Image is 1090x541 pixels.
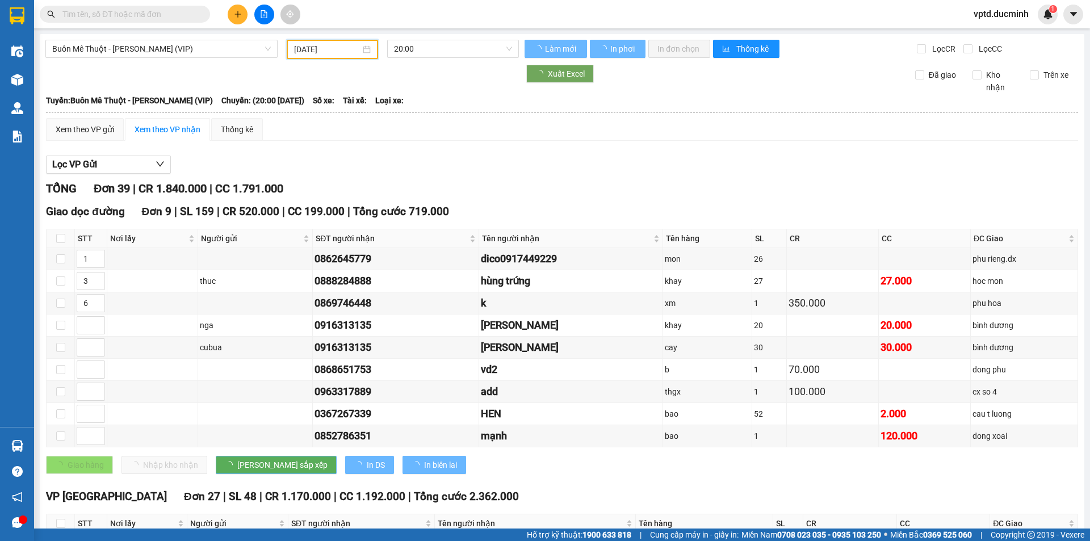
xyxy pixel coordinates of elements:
[110,232,186,245] span: Nơi lấy
[972,430,1076,442] div: dong xoai
[313,403,479,425] td: 0367267339
[754,341,785,354] div: 30
[216,456,337,474] button: [PERSON_NAME] sắp xếp
[754,363,785,376] div: 1
[481,428,661,444] div: mạnh
[754,253,785,265] div: 26
[479,403,663,425] td: HEN
[665,430,750,442] div: bao
[228,5,248,24] button: plus
[974,232,1066,245] span: ĐC Giao
[75,514,107,533] th: STT
[993,517,1066,530] span: ĐC Giao
[223,490,226,503] span: |
[217,205,220,218] span: |
[665,319,750,332] div: khay
[345,456,394,474] button: In DS
[803,514,896,533] th: CR
[881,317,969,333] div: 20.000
[313,314,479,337] td: 0916313135
[665,341,750,354] div: cay
[12,466,23,477] span: question-circle
[610,43,636,55] span: In phơi
[408,490,411,503] span: |
[923,530,972,539] strong: 0369 525 060
[135,123,200,136] div: Xem theo VP nhận
[339,490,405,503] span: CC 1.192.000
[367,459,385,471] span: In DS
[789,384,877,400] div: 100.000
[237,459,328,471] span: [PERSON_NAME] sắp xếp
[313,94,334,107] span: Số xe:
[881,406,969,422] div: 2.000
[12,517,23,528] span: message
[754,385,785,398] div: 1
[46,205,125,218] span: Giao dọc đường
[754,319,785,332] div: 20
[260,10,268,18] span: file-add
[890,529,972,541] span: Miền Bắc
[636,514,773,533] th: Tên hàng
[665,363,750,376] div: b
[121,456,207,474] button: Nhập kho nhận
[316,232,467,245] span: SĐT người nhận
[881,339,969,355] div: 30.000
[479,248,663,270] td: dico0917449229
[394,40,512,57] span: 20:00
[665,385,750,398] div: thgx
[223,205,279,218] span: CR 520.000
[46,182,77,195] span: TỔNG
[665,408,750,420] div: bao
[215,182,283,195] span: CC 1.791.000
[972,408,1076,420] div: cau t luong
[972,385,1076,398] div: cx so 4
[534,45,543,53] span: loading
[315,384,477,400] div: 0963317889
[209,182,212,195] span: |
[884,532,887,537] span: ⚪️
[545,43,578,55] span: Làm mới
[180,205,214,218] span: SL 159
[313,359,479,381] td: 0868651753
[313,425,479,447] td: 0852786351
[1039,69,1073,81] span: Trên xe
[754,408,785,420] div: 52
[315,406,477,422] div: 0367267339
[754,275,785,287] div: 27
[1027,531,1035,539] span: copyright
[347,205,350,218] span: |
[1063,5,1083,24] button: caret-down
[527,529,631,541] span: Hỗ trợ kỹ thuật:
[1049,5,1057,13] sup: 1
[46,156,171,174] button: Lọc VP Gửi
[313,381,479,403] td: 0963317889
[52,40,271,57] span: Buôn Mê Thuột - Hồ Chí Minh (VIP)
[11,102,23,114] img: warehouse-icon
[481,362,661,378] div: vd2
[414,490,519,503] span: Tổng cước 2.362.000
[56,123,114,136] div: Xem theo VP gửi
[47,10,55,18] span: search
[479,425,663,447] td: mạnh
[315,339,477,355] div: 0916313135
[479,270,663,292] td: hùng trứng
[354,461,367,469] span: loading
[375,94,404,107] span: Loại xe:
[334,490,337,503] span: |
[46,456,113,474] button: Giao hàng
[315,428,477,444] div: 0852786351
[752,229,787,248] th: SL
[200,319,311,332] div: nga
[482,232,651,245] span: Tên người nhận
[75,229,107,248] th: STT
[754,297,785,309] div: 1
[282,205,285,218] span: |
[286,10,294,18] span: aim
[315,295,477,311] div: 0869746448
[184,490,220,503] span: Đơn 27
[481,251,661,267] div: dico0917449229
[640,529,642,541] span: |
[200,275,311,287] div: thuc
[481,384,661,400] div: add
[10,7,24,24] img: logo-vxr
